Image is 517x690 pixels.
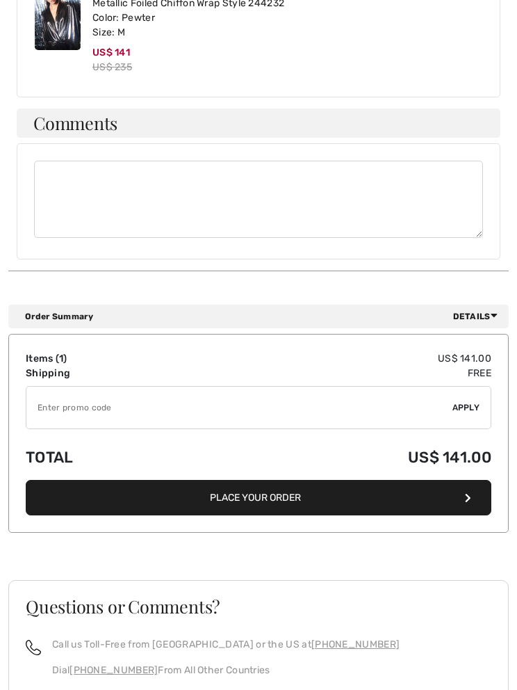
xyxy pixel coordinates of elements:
[26,435,195,480] td: Total
[195,366,491,380] td: Free
[452,401,480,414] span: Apply
[26,366,195,380] td: Shipping
[92,47,130,58] span: US$ 141
[92,61,132,73] s: US$ 235
[26,387,452,428] input: Promo code
[34,161,483,238] textarea: Comments
[52,663,400,677] p: Dial From All Other Countries
[59,353,63,364] span: 1
[26,480,491,515] button: Place Your Order
[311,639,400,650] a: [PHONE_NUMBER]
[69,664,158,676] a: [PHONE_NUMBER]
[453,310,503,323] span: Details
[195,435,491,480] td: US$ 141.00
[195,351,491,366] td: US$ 141.00
[52,637,400,652] p: Call us Toll-Free from [GEOGRAPHIC_DATA] or the US at
[17,109,500,137] h4: Comments
[26,597,491,615] h3: Questions or Comments?
[25,310,503,323] div: Order Summary
[26,640,41,655] img: call
[92,10,284,40] div: Color: Pewter Size: M
[26,351,195,366] td: Items ( )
